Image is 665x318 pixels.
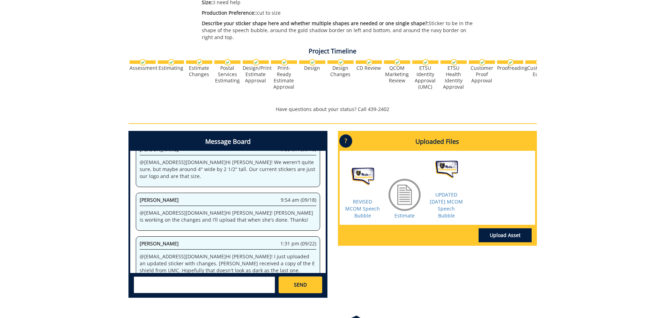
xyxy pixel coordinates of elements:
img: checkmark [479,59,486,66]
h4: Message Board [130,133,326,151]
div: Estimating [158,65,184,71]
img: checkmark [535,59,542,66]
img: checkmark [140,59,146,66]
a: UPDATED [DATE] MCOM Speech Bubble [430,191,463,219]
img: checkmark [394,59,401,66]
p: ? [339,134,352,148]
span: 1:31 pm (09/22) [280,240,316,247]
div: Design Changes [327,65,354,77]
div: Print-Ready Estimate Approval [271,65,297,90]
div: ETSU Health Identity Approval [441,65,467,90]
div: Design/Print Estimate Approval [243,65,269,84]
span: Describe your sticker shape here and whether multiple shapes are needed or one single shape?: [202,20,429,27]
p: Sticker to be in the shape of the speech bubble, around the gold shadow border on left and bottom... [202,20,475,41]
img: checkmark [338,59,344,66]
a: REVISED MCOM Speech Bubble [345,198,380,219]
h4: Project Timeline [128,48,537,55]
p: @ [EMAIL_ADDRESS][DOMAIN_NAME] Hi [PERSON_NAME]! I just uploaded an updated sticker with changes.... [140,253,316,281]
div: Customer Proof Approval [469,65,495,84]
span: 9:54 am (09/18) [281,197,316,204]
div: QCOM Marketing Review [384,65,410,84]
div: CD Review [356,65,382,71]
img: checkmark [451,59,457,66]
a: Upload Asset [479,228,532,242]
span: SEND [294,281,307,288]
img: checkmark [366,59,372,66]
a: SEND [279,276,322,293]
h4: Uploaded Files [340,133,535,151]
img: checkmark [507,59,514,66]
p: @ [EMAIL_ADDRESS][DOMAIN_NAME] Hi [PERSON_NAME]! We weren't quite sure, but maybe around 4" wide ... [140,159,316,180]
textarea: messageToSend [134,276,275,293]
div: Customer Edits [525,65,552,77]
img: checkmark [168,59,175,66]
img: checkmark [281,59,288,66]
img: checkmark [196,59,203,66]
p: Have questions about your status? Call 439-2402 [128,106,537,113]
p: @ [EMAIL_ADDRESS][DOMAIN_NAME] Hi [PERSON_NAME]! [PERSON_NAME] is working on the changes and I'll... [140,209,316,223]
img: checkmark [422,59,429,66]
a: Estimate [394,212,415,219]
div: ETSU Identity Approval (UMC) [412,65,438,90]
div: Proofreading [497,65,523,71]
div: Estimate Changes [186,65,212,77]
p: cut to size [202,9,475,16]
img: checkmark [253,59,259,66]
span: Production Preference:: [202,9,257,16]
div: Assessment [130,65,156,71]
div: Design [299,65,325,71]
img: checkmark [309,59,316,66]
div: Postal Services Estimating [214,65,241,84]
span: [PERSON_NAME] [140,240,179,247]
img: checkmark [224,59,231,66]
span: [PERSON_NAME] [140,197,179,203]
